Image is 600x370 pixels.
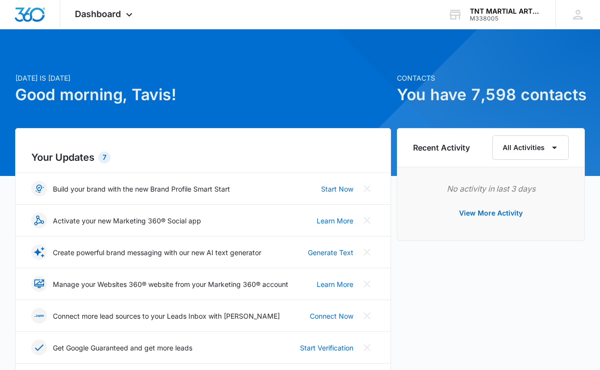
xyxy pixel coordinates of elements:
[53,184,230,194] p: Build your brand with the new Brand Profile Smart Start
[397,83,585,107] h1: You have 7,598 contacts
[31,150,375,165] h2: Your Updates
[15,73,391,83] p: [DATE] is [DATE]
[413,183,569,195] p: No activity in last 3 days
[53,247,261,258] p: Create powerful brand messaging with our new AI text generator
[53,279,288,289] p: Manage your Websites 360® website from your Marketing 360® account
[359,181,375,196] button: Close
[492,135,569,160] button: All Activities
[15,83,391,107] h1: Good morning, Tavis!
[53,343,192,353] p: Get Google Guaranteed and get more leads
[53,311,280,321] p: Connect more lead sources to your Leads Inbox with [PERSON_NAME]
[317,279,353,289] a: Learn More
[470,7,541,15] div: account name
[413,142,470,153] h6: Recent Activity
[308,247,353,258] a: Generate Text
[310,311,353,321] a: Connect Now
[75,9,121,19] span: Dashboard
[300,343,353,353] a: Start Verification
[470,15,541,22] div: account id
[317,216,353,226] a: Learn More
[359,213,375,228] button: Close
[397,73,585,83] p: Contacts
[53,216,201,226] p: Activate your new Marketing 360® Social app
[449,201,532,225] button: View More Activity
[359,276,375,292] button: Close
[98,152,111,163] div: 7
[359,244,375,260] button: Close
[359,308,375,324] button: Close
[359,340,375,355] button: Close
[321,184,353,194] a: Start Now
